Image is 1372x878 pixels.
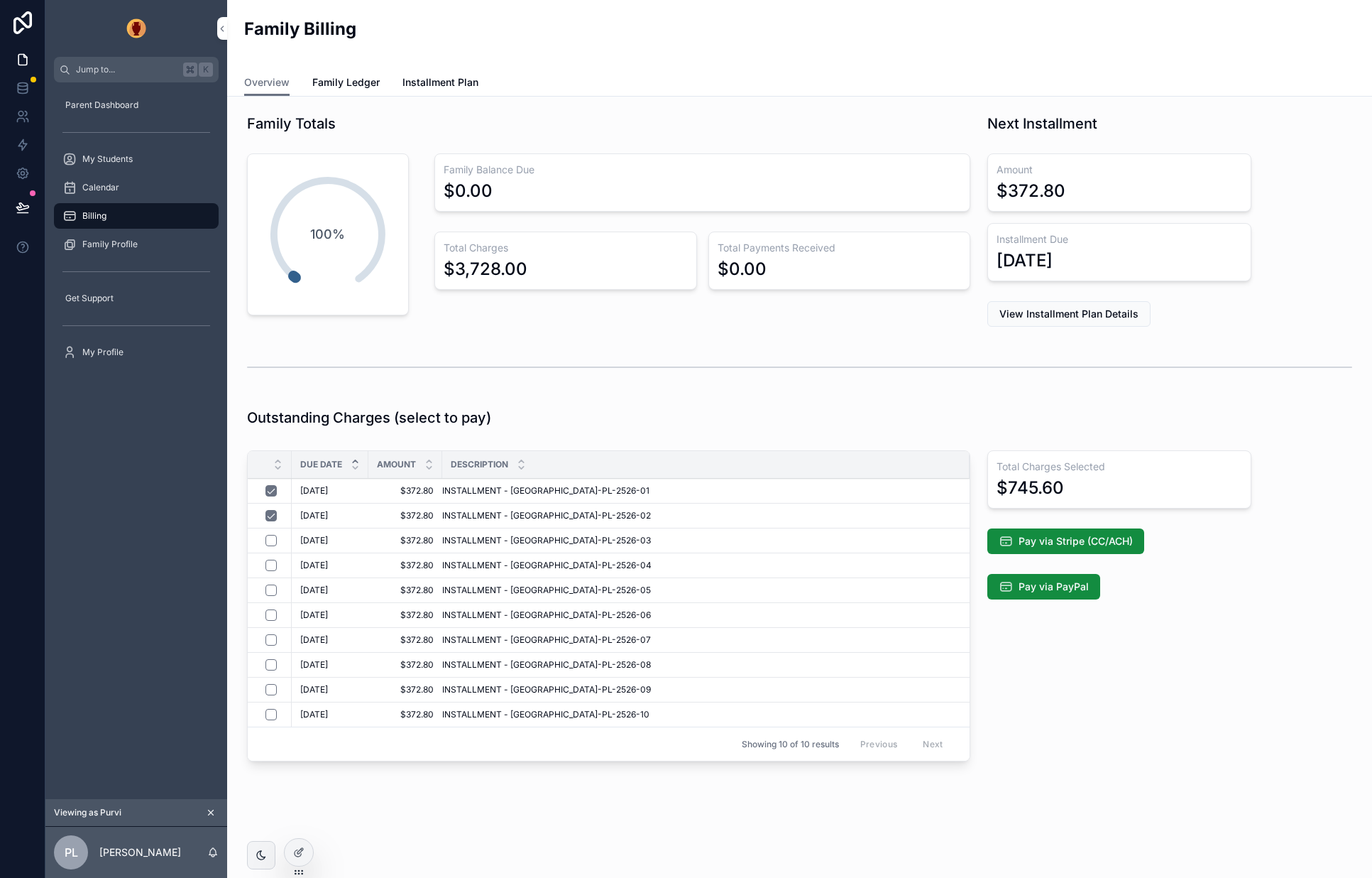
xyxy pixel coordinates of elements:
[402,70,478,98] a: Installment Plan
[247,114,336,134] h1: Family Totals
[377,585,434,596] span: $372.80
[280,224,376,244] span: 100%
[65,99,138,111] span: Parent Dashboard
[300,459,342,470] span: Due Date
[312,75,380,90] span: Family Ledger
[442,585,651,596] span: INSTALLMENT - [GEOGRAPHIC_DATA]-PL-2526-05
[442,709,649,720] span: INSTALLMENT - [GEOGRAPHIC_DATA]-PL-2526-10
[54,175,219,200] a: Calendar
[1019,534,1133,548] span: Pay via Stripe (CC/ACH)
[997,477,1064,499] div: $745.60
[444,180,493,202] div: $0.00
[377,459,416,470] span: Amount
[244,70,290,97] a: Overview
[987,301,1151,327] button: View Installment Plan Details
[442,634,651,646] span: INSTALLMENT - [GEOGRAPHIC_DATA]-PL-2526-07
[300,585,328,596] span: [DATE]
[312,70,380,98] a: Family Ledger
[997,232,1241,246] h3: Installment Due
[377,634,434,646] span: $372.80
[82,239,138,250] span: Family Profile
[54,92,219,118] a: Parent Dashboard
[54,203,219,229] a: Billing
[300,510,328,521] span: [DATE]
[444,163,962,177] h3: Family Balance Due
[82,182,119,193] span: Calendar
[377,485,434,497] span: $372.80
[442,485,649,497] span: INSTALLMENT - [GEOGRAPHIC_DATA]-PL-2526-01
[82,153,133,165] span: My Students
[442,684,651,695] span: INSTALLMENT - [GEOGRAPHIC_DATA]-PL-2526-09
[377,535,434,546] span: $372.80
[300,560,328,571] span: [DATE]
[377,684,434,695] span: $372.80
[997,249,1053,272] div: [DATE]
[300,684,328,695] span: [DATE]
[442,535,651,546] span: INSTALLMENT - [GEOGRAPHIC_DATA]-PL-2526-03
[125,17,148,40] img: App logo
[718,258,767,281] div: $0.00
[1019,580,1089,594] span: Pay via PayPal
[200,64,212,75] span: K
[54,286,219,311] a: Get Support
[76,64,177,75] span: Jump to...
[718,241,962,255] h3: Total Payments Received
[451,459,508,470] span: Description
[997,460,1241,474] h3: Total Charges Selected
[54,232,219,257] a: Family Profile
[54,57,219,82] button: Jump to...K
[987,114,1097,134] h1: Next Installment
[997,180,1065,202] div: $372.80
[377,709,434,720] span: $372.80
[99,845,181,860] p: [PERSON_NAME]
[377,510,434,521] span: $372.80
[244,75,290,90] span: Overview
[247,408,491,428] h1: Outstanding Charges (select to pay)
[45,82,227,384] div: scrollable content
[987,529,1144,554] button: Pay via Stripe (CC/ACH)
[444,241,688,255] h3: Total Charges
[442,560,652,571] span: INSTALLMENT - [GEOGRAPHIC_DATA]-PL-2526-04
[54,146,219,172] a: My Students
[300,659,328,671] span: [DATE]
[742,739,839,750] span: Showing 10 of 10 results
[300,709,328,720] span: [DATE]
[300,485,328,497] span: [DATE]
[82,210,106,222] span: Billing
[444,258,527,281] div: $3,728.00
[377,659,434,671] span: $372.80
[442,510,651,521] span: INSTALLMENT - [GEOGRAPHIC_DATA]-PL-2526-02
[377,609,434,621] span: $372.80
[300,535,328,546] span: [DATE]
[65,844,78,861] span: PL
[300,634,328,646] span: [DATE]
[377,560,434,571] span: $372.80
[300,609,328,621] span: [DATE]
[997,163,1241,177] h3: Amount
[987,574,1100,600] button: Pay via PayPal
[82,347,124,358] span: My Profile
[442,659,651,671] span: INSTALLMENT - [GEOGRAPHIC_DATA]-PL-2526-08
[442,609,651,621] span: INSTALLMENT - [GEOGRAPHIC_DATA]-PL-2526-06
[244,17,356,40] h2: Family Billing
[54,340,219,365] a: My Profile
[999,307,1138,321] span: View Installment Plan Details
[54,807,121,818] span: Viewing as Purvi
[65,293,114,304] span: Get Support
[402,75,478,90] span: Installment Plan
